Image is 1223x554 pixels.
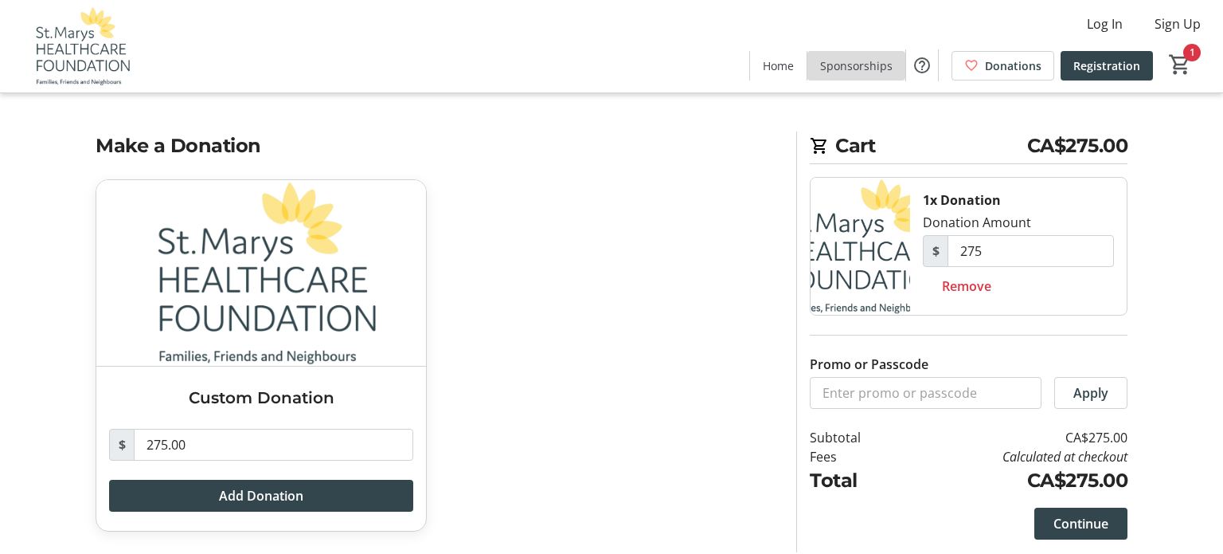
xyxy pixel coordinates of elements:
[1087,14,1123,33] span: Log In
[1073,383,1108,403] span: Apply
[902,466,1127,495] td: CA$275.00
[810,132,1127,164] h2: Cart
[906,49,938,81] button: Help
[810,447,902,466] td: Fees
[1073,57,1140,74] span: Registration
[810,355,928,374] label: Promo or Passcode
[109,480,413,512] button: Add Donation
[942,277,991,296] span: Remove
[810,466,902,495] td: Total
[902,428,1127,447] td: CA$275.00
[109,429,135,461] span: $
[1027,132,1128,160] span: CA$275.00
[902,447,1127,466] td: Calculated at checkout
[109,386,413,410] h3: Custom Donation
[763,57,794,74] span: Home
[923,270,1010,302] button: Remove
[811,178,910,315] img: Donation
[219,486,303,505] span: Add Donation
[1166,50,1194,79] button: Cart
[923,213,1031,232] div: Donation Amount
[1074,11,1135,37] button: Log In
[134,429,413,461] input: Donation Amount
[810,377,1041,409] input: Enter promo or passcode
[810,428,902,447] td: Subtotal
[1034,508,1127,540] button: Continue
[1053,514,1108,533] span: Continue
[96,132,777,160] h2: Make a Donation
[1061,51,1153,81] a: Registration
[820,57,893,74] span: Sponsorships
[985,57,1041,74] span: Donations
[10,6,151,86] img: St. Marys Healthcare Foundation's Logo
[96,180,426,366] img: Custom Donation
[1054,377,1127,409] button: Apply
[807,51,905,81] a: Sponsorships
[750,51,807,81] a: Home
[1142,11,1213,37] button: Sign Up
[951,51,1054,81] a: Donations
[923,235,948,267] span: $
[1155,14,1201,33] span: Sign Up
[923,191,1001,210] div: 1x Donation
